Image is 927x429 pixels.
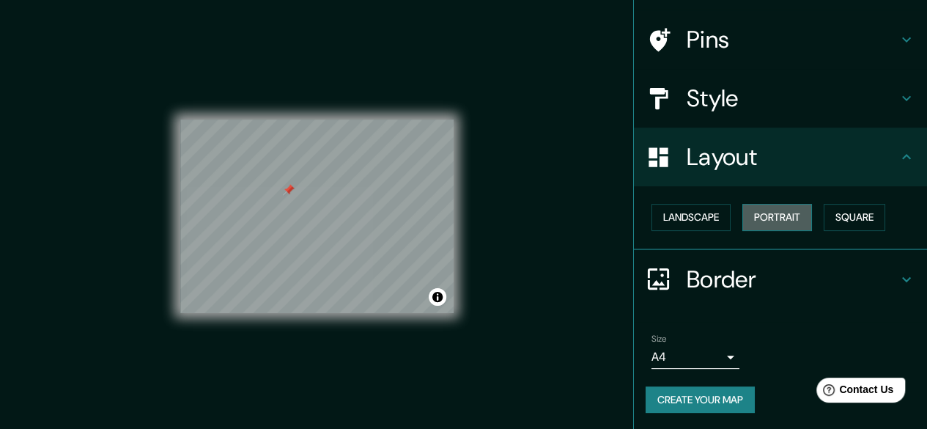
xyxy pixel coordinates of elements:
button: Landscape [651,204,731,231]
button: Square [824,204,885,231]
button: Toggle attribution [429,288,446,306]
div: A4 [651,345,739,369]
div: Layout [634,128,927,186]
div: Border [634,250,927,309]
iframe: Help widget launcher [797,372,911,413]
label: Size [651,332,667,345]
h4: Border [687,265,898,294]
button: Portrait [742,204,812,231]
div: Pins [634,10,927,69]
h4: Pins [687,25,898,54]
canvas: Map [180,120,454,313]
h4: Layout [687,142,898,172]
h4: Style [687,84,898,113]
button: Create your map [646,386,755,414]
div: Style [634,69,927,128]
